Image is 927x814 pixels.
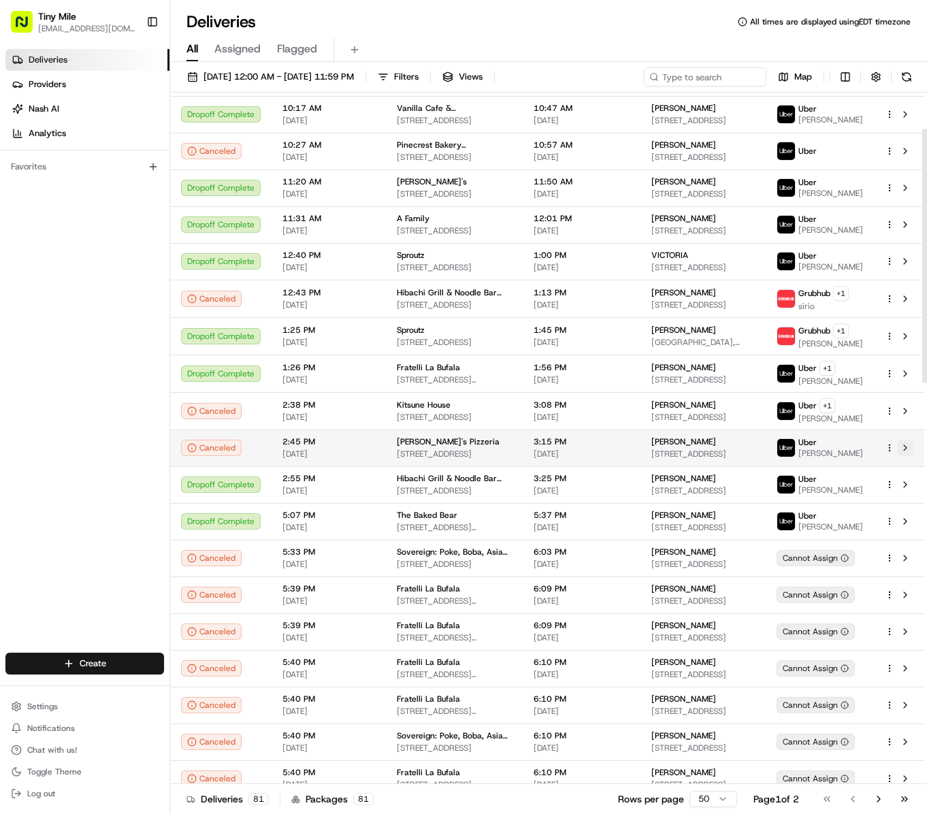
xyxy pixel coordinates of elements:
span: 6:09 PM [534,620,630,631]
div: 81 [353,793,374,805]
span: [PERSON_NAME] [651,694,716,704]
img: uber-new-logo.jpeg [777,142,795,160]
span: 1:13 PM [534,287,630,298]
a: Nash AI [5,98,169,120]
span: [DATE] [534,522,630,533]
span: [DATE] [534,449,630,459]
span: [PERSON_NAME] [651,767,716,778]
span: 6:10 PM [534,767,630,778]
span: [DATE] [282,115,375,126]
span: [STREET_ADDRESS] [397,449,512,459]
span: 3:25 PM [534,473,630,484]
div: Packages [291,792,374,806]
span: [PERSON_NAME] [651,547,716,557]
button: [DATE] 12:00 AM - [DATE] 11:59 PM [181,67,360,86]
span: [PERSON_NAME] [651,583,716,594]
span: Analytics [29,127,66,140]
div: Canceled [181,440,242,456]
span: Pinecrest Bakery ([GEOGRAPHIC_DATA]) [397,140,512,150]
button: Settings [5,697,164,716]
a: 💻API Documentation [110,193,224,218]
span: [STREET_ADDRESS] [651,669,755,680]
span: 5:40 PM [282,694,375,704]
span: Log out [27,788,55,799]
span: [STREET_ADDRESS] [397,115,512,126]
span: 11:20 AM [282,176,375,187]
span: [PERSON_NAME] [798,338,863,349]
span: [PERSON_NAME] [798,114,863,125]
span: [PERSON_NAME] [651,213,716,224]
img: uber-new-logo.jpeg [777,476,795,493]
span: [DATE] [534,262,630,273]
img: uber-new-logo.jpeg [777,512,795,530]
span: 1:25 PM [282,325,375,336]
span: Map [794,71,812,83]
span: [DATE] [282,374,375,385]
span: [DATE] [282,559,375,570]
span: [DATE] [534,743,630,753]
span: 10:57 AM [534,140,630,150]
span: [PERSON_NAME] [651,620,716,631]
span: Nash AI [29,103,59,115]
button: Cannot Assign [777,550,855,566]
button: Map [772,67,818,86]
span: [STREET_ADDRESS] [651,522,755,533]
span: [PERSON_NAME] [651,400,716,410]
button: Canceled [181,403,242,419]
span: 3:15 PM [534,436,630,447]
a: 📗Knowledge Base [8,193,110,218]
span: 1:56 PM [534,362,630,373]
span: sirio [798,301,849,312]
span: 5:40 PM [282,730,375,741]
span: 1:00 PM [534,250,630,261]
span: Create [80,657,106,670]
span: [STREET_ADDRESS] [651,374,755,385]
img: 5e692f75ce7d37001a5d71f1 [777,290,795,308]
button: Tiny Mile[EMAIL_ADDRESS][DOMAIN_NAME] [5,5,141,38]
span: [STREET_ADDRESS] [651,225,755,236]
span: [PERSON_NAME]'s [397,176,467,187]
span: 5:07 PM [282,510,375,521]
button: Canceled [181,291,242,307]
span: [DATE] [534,189,630,199]
span: [DATE] [282,632,375,643]
span: [STREET_ADDRESS][US_STATE] [397,779,512,790]
span: [PERSON_NAME] [651,510,716,521]
span: [DATE] [534,225,630,236]
span: [DATE] [534,152,630,163]
span: [DATE] [282,299,375,310]
span: [DATE] [534,632,630,643]
span: [STREET_ADDRESS][US_STATE] [397,706,512,717]
span: [STREET_ADDRESS][US_STATE] [397,596,512,606]
div: Canceled [181,770,242,787]
span: [DATE] [282,337,375,348]
span: Fratelli La Bufala [397,767,460,778]
button: Cannot Assign [777,587,855,603]
span: [STREET_ADDRESS][US_STATE] [397,632,512,643]
div: 💻 [115,200,126,211]
button: Canceled [181,143,242,159]
span: [DATE] [282,152,375,163]
span: Fratelli La Bufala [397,583,460,594]
span: API Documentation [129,199,218,212]
input: Clear [35,89,225,103]
span: Vanilla Cafe & Breakfast/Desserts [397,103,512,114]
span: A Family [397,213,429,224]
span: [STREET_ADDRESS] [397,225,512,236]
span: 6:10 PM [534,694,630,704]
span: [DATE] [282,596,375,606]
div: Canceled [181,697,242,713]
span: Knowledge Base [27,199,104,212]
span: Pylon [135,232,165,242]
span: [STREET_ADDRESS][US_STATE] [397,374,512,385]
img: uber-new-logo.jpeg [777,253,795,270]
span: [STREET_ADDRESS] [651,779,755,790]
span: [STREET_ADDRESS] [651,632,755,643]
span: [PERSON_NAME] [651,176,716,187]
span: Fratelli La Bufala [397,362,460,373]
span: [DATE] [282,225,375,236]
span: [DATE] [282,779,375,790]
span: Providers [29,78,66,91]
